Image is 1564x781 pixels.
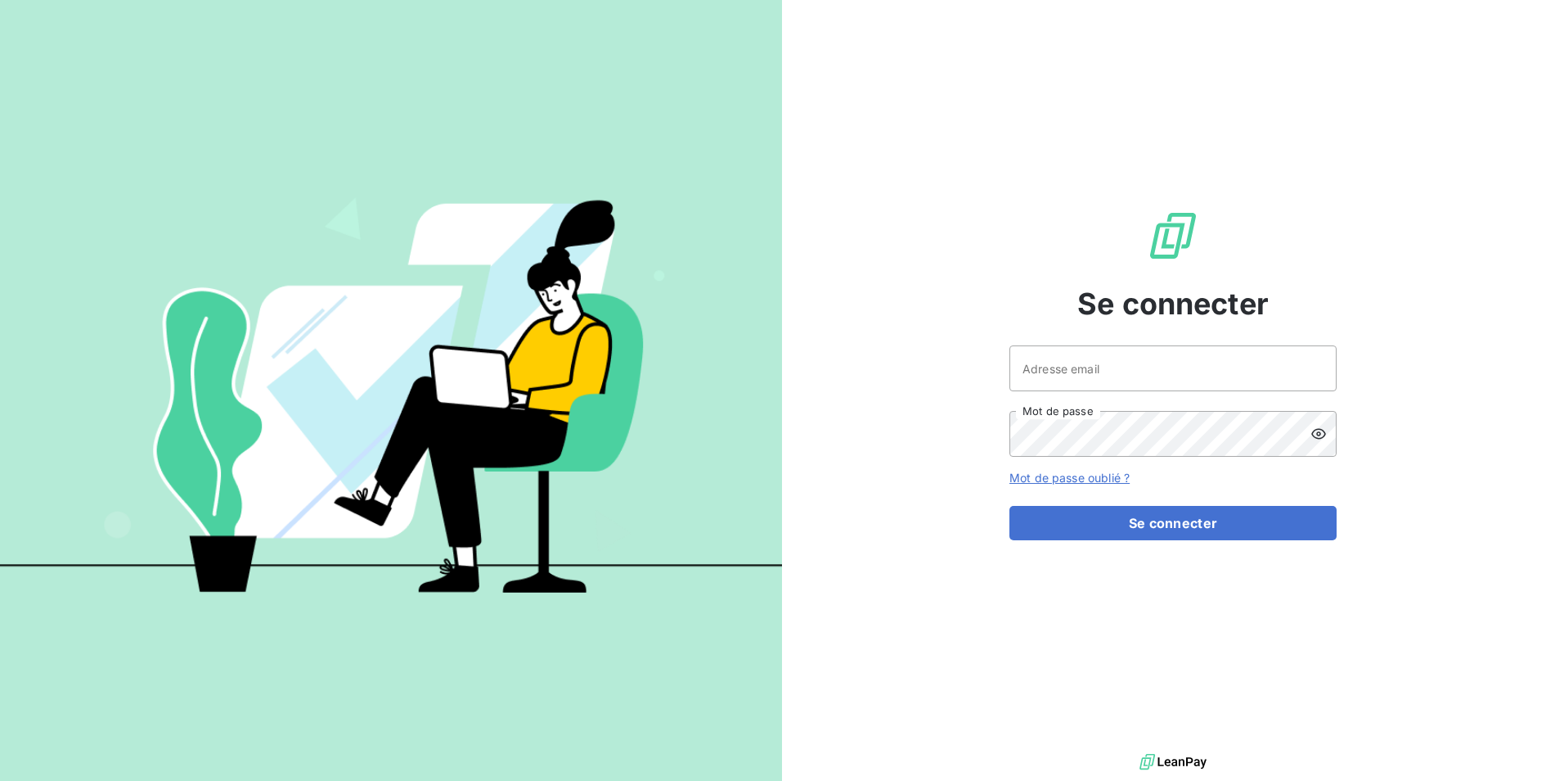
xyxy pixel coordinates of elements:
[1139,750,1207,774] img: logo
[1147,210,1199,262] img: Logo LeanPay
[1009,345,1337,391] input: placeholder
[1009,471,1130,485] a: Mot de passe oublié ?
[1009,506,1337,540] button: Se connecter
[1077,282,1269,326] span: Se connecter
